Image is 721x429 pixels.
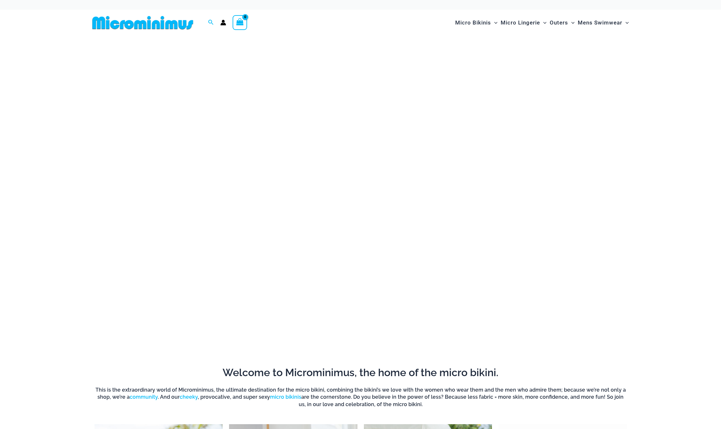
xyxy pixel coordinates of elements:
[540,15,546,31] span: Menu Toggle
[576,13,630,33] a: Mens SwimwearMenu ToggleMenu Toggle
[233,15,247,30] a: View Shopping Cart, empty
[270,394,301,400] a: micro bikinis
[180,394,198,400] a: cheeky
[499,13,548,33] a: Micro LingerieMenu ToggleMenu Toggle
[454,13,499,33] a: Micro BikinisMenu ToggleMenu Toggle
[95,366,627,379] h2: Welcome to Microminimus, the home of the micro bikini.
[568,15,575,31] span: Menu Toggle
[622,15,629,31] span: Menu Toggle
[501,15,540,31] span: Micro Lingerie
[550,15,568,31] span: Outers
[130,394,158,400] a: community
[578,15,622,31] span: Mens Swimwear
[548,13,576,33] a: OutersMenu ToggleMenu Toggle
[90,15,196,30] img: MM SHOP LOGO FLAT
[453,12,632,34] nav: Site Navigation
[491,15,497,31] span: Menu Toggle
[95,386,627,408] h6: This is the extraordinary world of Microminimus, the ultimate destination for the micro bikini, c...
[220,20,226,25] a: Account icon link
[208,19,214,27] a: Search icon link
[455,15,491,31] span: Micro Bikinis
